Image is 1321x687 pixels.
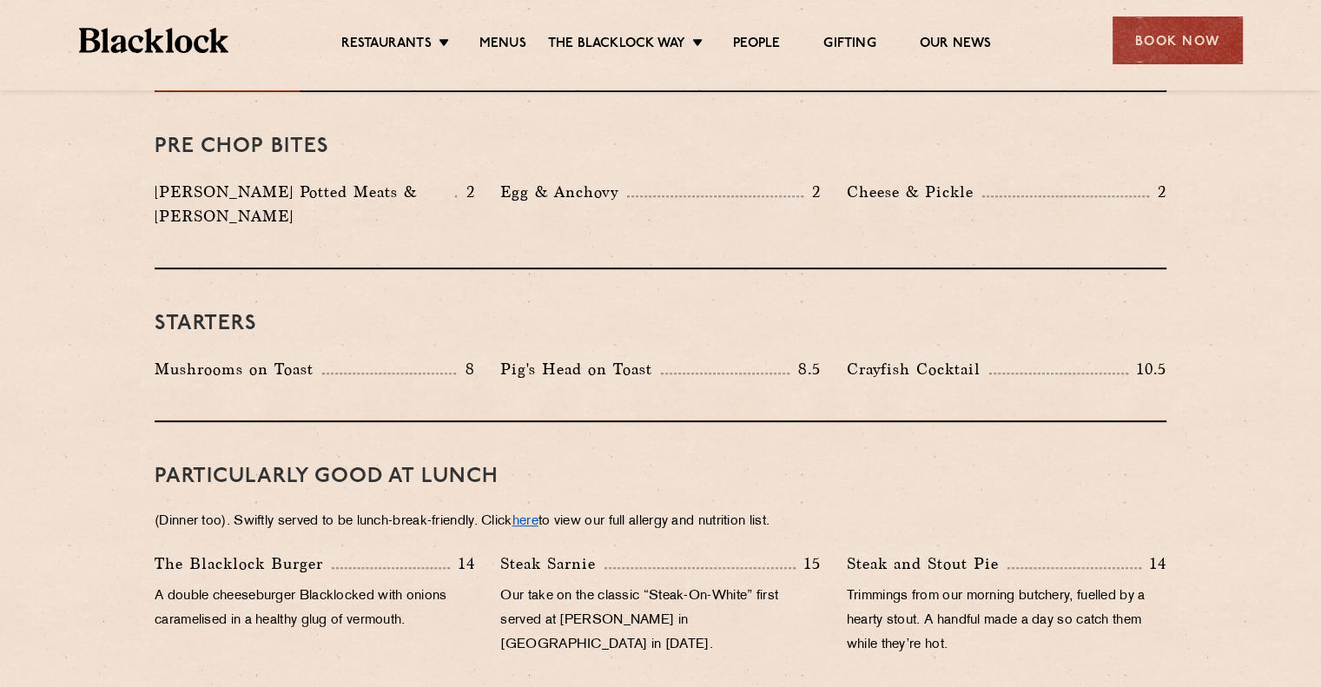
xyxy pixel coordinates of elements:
[500,180,627,204] p: Egg & Anchovy
[847,180,982,204] p: Cheese & Pickle
[500,585,820,657] p: Our take on the classic “Steak-On-White” first served at [PERSON_NAME] in [GEOGRAPHIC_DATA] in [D...
[733,36,780,55] a: People
[548,36,685,55] a: The Blacklock Way
[1149,181,1166,203] p: 2
[1141,552,1166,575] p: 14
[803,181,821,203] p: 2
[789,358,821,380] p: 8.5
[479,36,526,55] a: Menus
[155,313,1166,335] h3: Starters
[847,585,1166,657] p: Trimmings from our morning butchery, fuelled by a hearty stout. A handful made a day so catch the...
[1113,17,1243,64] div: Book Now
[500,552,604,576] p: Steak Sarnie
[155,135,1166,158] h3: Pre Chop Bites
[512,515,538,528] a: here
[155,510,1166,534] p: (Dinner too). Swiftly served to be lunch-break-friendly. Click to view our full allergy and nutri...
[456,358,474,380] p: 8
[920,36,992,55] a: Our News
[796,552,821,575] p: 15
[847,552,1007,576] p: Steak and Stout Pie
[341,36,432,55] a: Restaurants
[457,181,474,203] p: 2
[155,180,455,228] p: [PERSON_NAME] Potted Meats & [PERSON_NAME]
[1128,358,1166,380] p: 10.5
[155,585,474,633] p: A double cheeseburger Blacklocked with onions caramelised in a healthy glug of vermouth.
[79,28,229,53] img: BL_Textured_Logo-footer-cropped.svg
[155,357,322,381] p: Mushrooms on Toast
[155,466,1166,488] h3: PARTICULARLY GOOD AT LUNCH
[500,357,661,381] p: Pig's Head on Toast
[155,552,332,576] p: The Blacklock Burger
[450,552,475,575] p: 14
[823,36,875,55] a: Gifting
[847,357,989,381] p: Crayfish Cocktail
